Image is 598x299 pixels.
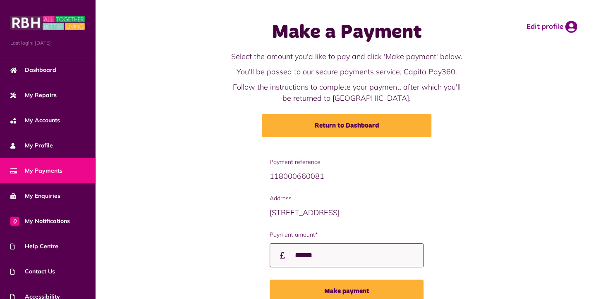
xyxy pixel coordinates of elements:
[10,91,57,100] span: My Repairs
[270,230,423,239] label: Payment amount*
[262,114,431,137] a: Return to Dashboard
[10,14,85,31] img: MyRBH
[10,141,53,150] span: My Profile
[10,267,55,276] span: Contact Us
[270,208,340,217] span: [STREET_ADDRESS]
[10,166,62,175] span: My Payments
[229,21,464,45] h1: Make a Payment
[10,116,60,125] span: My Accounts
[10,217,70,225] span: My Notifications
[270,194,423,203] span: Address
[270,171,324,181] span: 118000660081
[526,21,577,33] a: Edit profile
[229,51,464,62] p: Select the amount you'd like to pay and click 'Make payment' below.
[10,66,56,74] span: Dashboard
[229,81,464,104] p: Follow the instructions to complete your payment, after which you'll be returned to [GEOGRAPHIC_D...
[270,158,423,166] span: Payment reference
[10,216,19,225] span: 0
[10,192,60,200] span: My Enquiries
[229,66,464,77] p: You'll be passed to our secure payments service, Capita Pay360.
[10,242,58,251] span: Help Centre
[10,39,85,47] span: Last login: [DATE]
